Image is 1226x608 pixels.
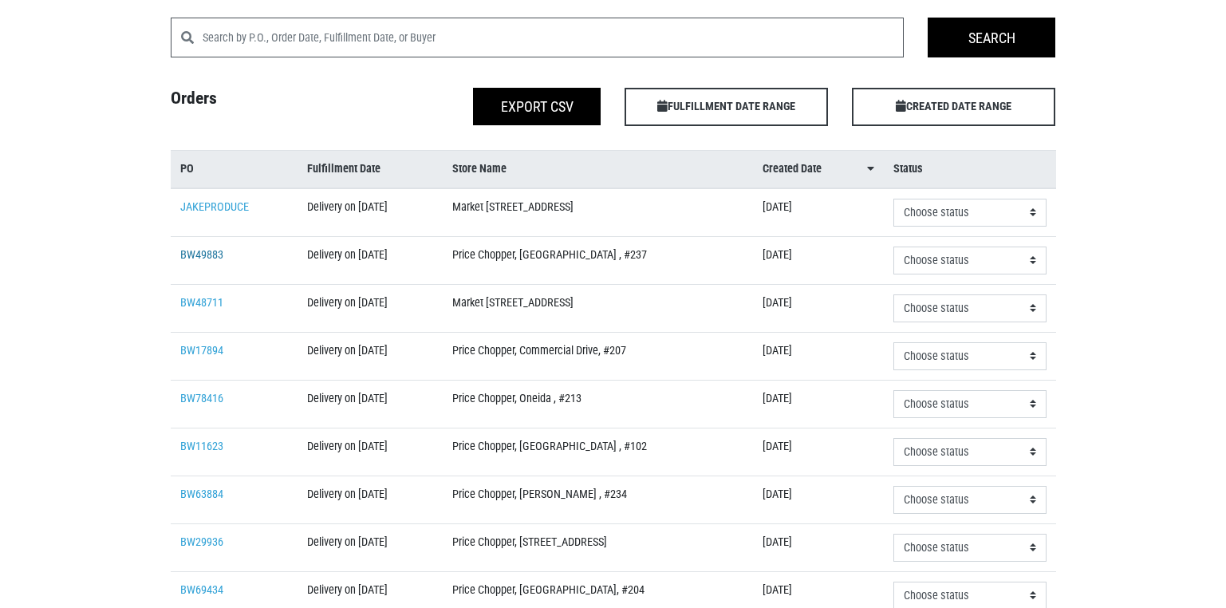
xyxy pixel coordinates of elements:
td: Delivery on [DATE] [298,523,443,571]
td: [DATE] [753,188,884,237]
td: Delivery on [DATE] [298,476,443,523]
span: Created Date [763,160,822,178]
a: JAKEPRODUCE [180,200,249,214]
td: Price Chopper, Oneida , #213 [443,380,753,428]
td: [DATE] [753,428,884,476]
a: BW69434 [180,583,223,597]
a: BW17894 [180,344,223,357]
a: Created Date [763,160,874,178]
button: Export CSV [473,88,601,125]
a: BW29936 [180,535,223,549]
td: Market [STREET_ADDRESS] [443,284,753,332]
td: Market [STREET_ADDRESS] [443,188,753,237]
span: Fulfillment Date [307,160,380,178]
span: Status [893,160,923,178]
td: Price Chopper, [PERSON_NAME] , #234 [443,476,753,523]
a: PO [180,160,289,178]
input: Search [928,18,1055,57]
td: Delivery on [DATE] [298,236,443,284]
a: Status [893,160,1046,178]
td: [DATE] [753,380,884,428]
td: Delivery on [DATE] [298,332,443,380]
a: BW49883 [180,248,223,262]
a: BW48711 [180,296,223,310]
td: Price Chopper, [STREET_ADDRESS] [443,523,753,571]
input: Search by P.O., Order Date, Fulfillment Date, or Buyer [203,18,905,57]
td: [DATE] [753,332,884,380]
a: Fulfillment Date [307,160,433,178]
td: [DATE] [753,523,884,571]
td: Delivery on [DATE] [298,284,443,332]
td: Price Chopper, [GEOGRAPHIC_DATA] , #237 [443,236,753,284]
td: Price Chopper, [GEOGRAPHIC_DATA] , #102 [443,428,753,476]
td: Delivery on [DATE] [298,188,443,237]
h4: Orders [159,88,386,120]
span: PO [180,160,194,178]
a: BW78416 [180,392,223,405]
a: Store Name [452,160,743,178]
span: Store Name [452,160,507,178]
span: CREATED DATE RANGE [852,88,1055,126]
a: BW63884 [180,488,223,501]
td: [DATE] [753,284,884,332]
td: Delivery on [DATE] [298,380,443,428]
td: Delivery on [DATE] [298,428,443,476]
td: [DATE] [753,476,884,523]
td: Price Chopper, Commercial Drive, #207 [443,332,753,380]
span: FULFILLMENT DATE RANGE [625,88,828,126]
td: [DATE] [753,236,884,284]
a: BW11623 [180,440,223,453]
